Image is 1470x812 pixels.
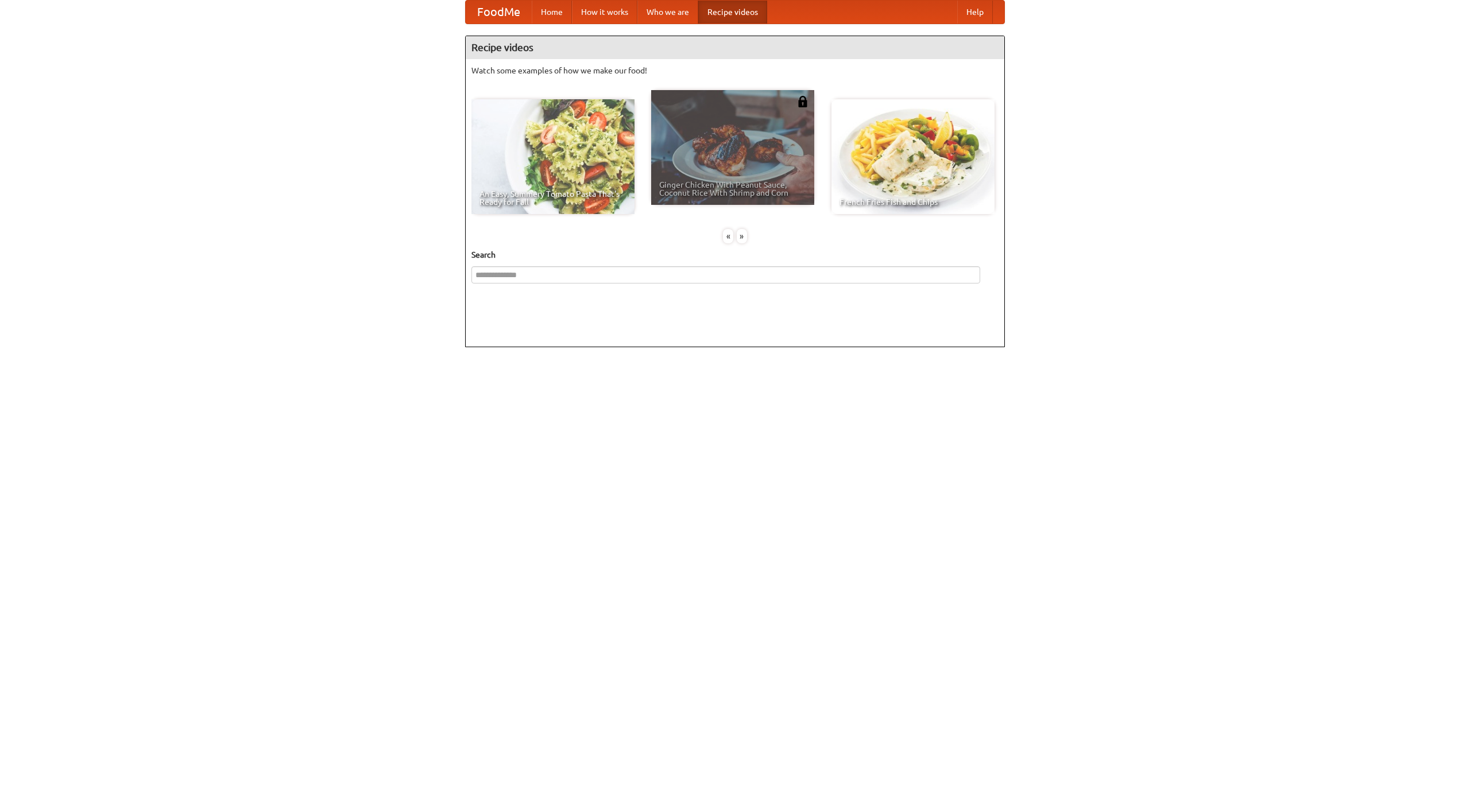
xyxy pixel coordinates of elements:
[466,36,1004,59] h4: Recipe videos
[637,1,698,24] a: Who we are
[471,99,635,214] a: An Easy, Summery Tomato Pasta That's Ready for Fall
[572,1,637,24] a: How it works
[466,1,532,24] a: FoodMe
[737,229,747,243] div: »
[831,99,995,214] a: French Fries Fish and Chips
[471,249,999,261] h5: Search
[723,229,733,243] div: «
[471,65,999,76] p: Watch some examples of how we make our food!
[698,1,767,24] a: Recipe videos
[479,190,626,206] span: An Easy, Summery Tomato Pasta That's Ready for Fall
[532,1,572,24] a: Home
[957,1,993,24] a: Help
[840,198,987,206] span: French Fries Fish and Chips
[797,96,808,107] img: 483408.png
